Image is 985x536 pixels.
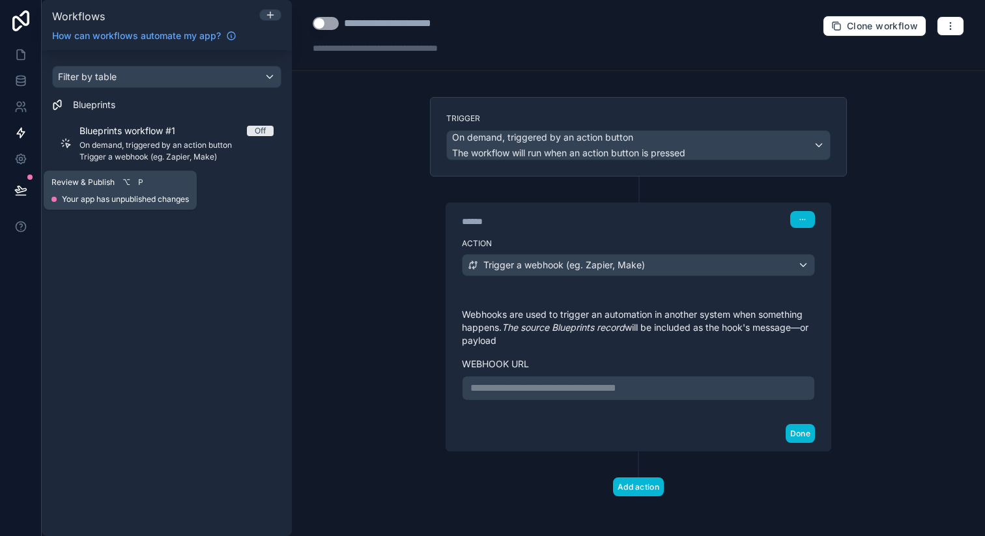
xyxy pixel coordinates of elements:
[52,117,281,170] a: Blueprints workflow #1OffOn demand, triggered by an action buttonTrigger a webhook (eg. Zapier, M...
[58,71,117,82] span: Filter by table
[446,130,831,160] button: On demand, triggered by an action buttonThe workflow will run when an action button is pressed
[462,238,815,249] label: Action
[51,177,115,188] span: Review & Publish
[79,140,274,150] span: On demand, triggered by an action button
[823,16,926,36] button: Clone workflow
[452,147,685,158] span: The workflow will run when an action button is pressed
[786,424,815,443] button: Done
[79,124,191,137] span: Blueprints workflow #1
[62,194,189,205] span: Your app has unpublished changes
[52,66,281,88] button: Filter by table
[42,50,292,536] div: scrollable content
[502,322,625,333] em: The source Blueprints record
[462,358,815,371] label: Webhook url
[483,259,645,272] span: Trigger a webhook (eg. Zapier, Make)
[462,308,815,347] p: Webhooks are used to trigger an automation in another system when something happens. will be incl...
[52,10,105,23] span: Workflows
[452,131,633,144] span: On demand, triggered by an action button
[136,177,146,188] span: P
[613,477,664,496] button: Add action
[847,20,918,32] span: Clone workflow
[52,29,221,42] span: How can workflows automate my app?
[79,152,274,162] span: Trigger a webhook (eg. Zapier, Make)
[462,254,815,276] button: Trigger a webhook (eg. Zapier, Make)
[255,126,266,136] div: Off
[47,29,242,42] a: How can workflows automate my app?
[73,98,115,111] span: Blueprints
[446,113,831,124] label: Trigger
[121,177,132,188] span: ⌥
